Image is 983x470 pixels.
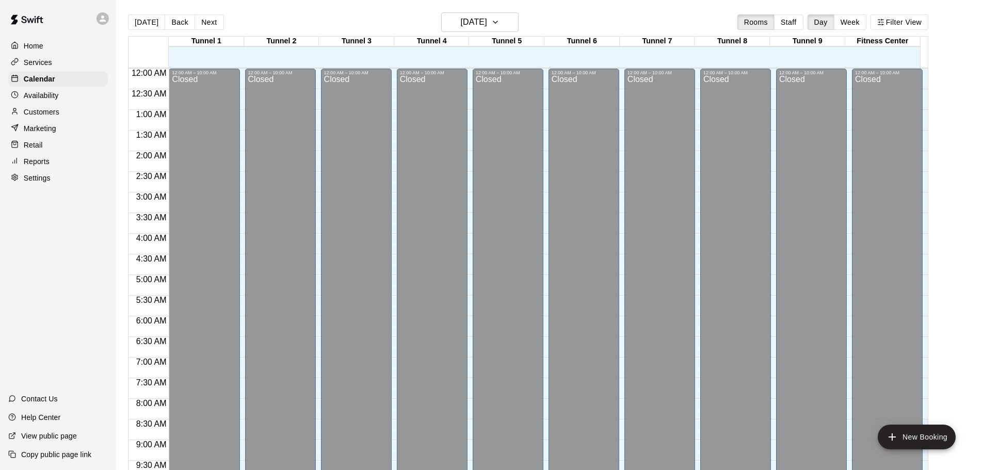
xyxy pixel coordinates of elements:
span: 2:30 AM [134,172,169,181]
div: Tunnel 2 [244,37,319,46]
p: Calendar [24,74,55,84]
a: Services [8,55,108,70]
span: 1:00 AM [134,110,169,119]
span: 4:00 AM [134,234,169,242]
a: Settings [8,170,108,186]
p: Home [24,41,43,51]
p: Help Center [21,412,60,423]
span: 8:30 AM [134,419,169,428]
button: add [878,425,956,449]
div: Fitness Center [845,37,921,46]
p: Services [24,57,52,68]
div: 12:00 AM – 10:00 AM [324,70,389,75]
div: 12:00 AM – 10:00 AM [400,70,464,75]
p: Customers [24,107,59,117]
span: 5:00 AM [134,275,169,284]
p: Marketing [24,123,56,134]
p: Settings [24,173,51,183]
div: Tunnel 3 [319,37,394,46]
div: 12:00 AM – 10:00 AM [172,70,236,75]
button: [DATE] [128,14,165,30]
span: 1:30 AM [134,131,169,139]
a: Customers [8,104,108,120]
a: Reports [8,154,108,169]
div: 12:00 AM – 10:00 AM [552,70,616,75]
span: 7:00 AM [134,358,169,366]
span: 9:30 AM [134,461,169,469]
button: Next [195,14,223,30]
button: Rooms [737,14,775,30]
span: 3:00 AM [134,192,169,201]
span: 6:00 AM [134,316,169,325]
p: Copy public page link [21,449,91,460]
button: Day [808,14,834,30]
a: Retail [8,137,108,153]
p: View public page [21,431,77,441]
p: Availability [24,90,59,101]
button: [DATE] [441,12,519,32]
h6: [DATE] [461,15,487,29]
a: Availability [8,88,108,103]
p: Retail [24,140,43,150]
button: Staff [774,14,803,30]
a: Marketing [8,121,108,136]
div: Tunnel 4 [394,37,470,46]
span: 8:00 AM [134,399,169,408]
p: Reports [24,156,50,167]
div: 12:00 AM – 10:00 AM [855,70,920,75]
div: 12:00 AM – 10:00 AM [248,70,313,75]
span: 9:00 AM [134,440,169,449]
span: 12:30 AM [129,89,169,98]
div: Tunnel 5 [469,37,544,46]
div: 12:00 AM – 10:00 AM [476,70,540,75]
a: Home [8,38,108,54]
div: Tunnel 8 [695,37,770,46]
div: 12:00 AM – 10:00 AM [703,70,768,75]
span: 12:00 AM [129,69,169,77]
span: 4:30 AM [134,254,169,263]
button: Week [834,14,866,30]
div: Tunnel 7 [620,37,695,46]
span: 6:30 AM [134,337,169,346]
span: 3:30 AM [134,213,169,222]
div: Tunnel 6 [544,37,620,46]
div: Tunnel 1 [169,37,244,46]
div: Tunnel 9 [770,37,845,46]
a: Calendar [8,71,108,87]
span: 5:30 AM [134,296,169,304]
span: 7:30 AM [134,378,169,387]
span: 2:00 AM [134,151,169,160]
div: 12:00 AM – 10:00 AM [779,70,844,75]
button: Back [165,14,195,30]
p: Contact Us [21,394,58,404]
button: Filter View [871,14,928,30]
div: 12:00 AM – 10:00 AM [627,70,692,75]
